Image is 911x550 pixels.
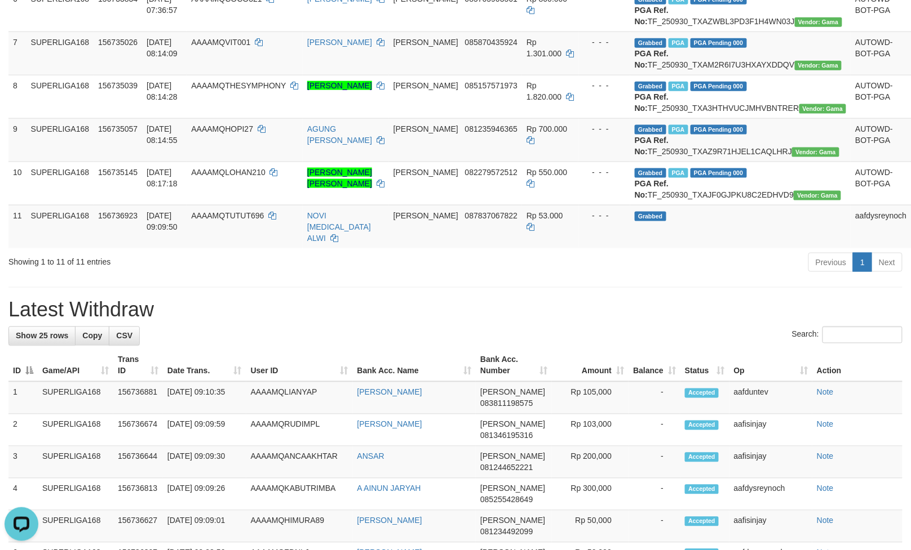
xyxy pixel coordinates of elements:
[583,167,626,178] div: - - -
[872,253,903,272] a: Next
[799,104,847,114] span: Vendor URL: https://trx31.1velocity.biz
[307,168,372,188] a: [PERSON_NAME] [PERSON_NAME]
[307,124,372,145] a: AGUNG [PERSON_NAME]
[163,350,246,382] th: Date Trans.: activate to sort column ascending
[113,446,163,479] td: 156736644
[629,350,680,382] th: Balance: activate to sort column ascending
[635,136,669,156] b: PGA Ref. No:
[795,17,842,27] span: Vendor URL: https://trx31.1velocity.biz
[113,382,163,414] td: 156736881
[691,125,747,135] span: PGA Pending
[480,495,533,504] span: Copy 085255428649 to clipboard
[357,516,422,525] a: [PERSON_NAME]
[393,168,458,177] span: [PERSON_NAME]
[552,350,629,382] th: Amount: activate to sort column ascending
[817,388,834,397] a: Note
[480,484,545,493] span: [PERSON_NAME]
[691,82,747,91] span: PGA Pending
[116,332,132,341] span: CSV
[635,212,666,221] span: Grabbed
[792,327,903,343] label: Search:
[669,125,688,135] span: Marked by aafchhiseyha
[357,452,384,461] a: ANSAR
[527,168,567,177] span: Rp 550.000
[794,191,841,200] span: Vendor URL: https://trx31.1velocity.biz
[357,388,422,397] a: [PERSON_NAME]
[527,124,567,133] span: Rp 700.000
[38,414,113,446] td: SUPERLIGA168
[729,350,812,382] th: Op: activate to sort column ascending
[8,75,26,118] td: 8
[191,81,286,90] span: AAAAMQTHESYMPHONY
[393,124,458,133] span: [PERSON_NAME]
[729,479,812,511] td: aafdysreynoch
[851,32,911,75] td: AUTOWD-BOT-PGA
[191,211,264,220] span: AAAAMQTUTUT696
[635,82,666,91] span: Grabbed
[465,124,518,133] span: Copy 081235946365 to clipboard
[5,5,38,38] button: Open LiveChat chat widget
[393,81,458,90] span: [PERSON_NAME]
[307,81,372,90] a: [PERSON_NAME]
[480,420,545,429] span: [PERSON_NAME]
[629,479,680,511] td: -
[552,446,629,479] td: Rp 200,000
[113,479,163,511] td: 156736813
[635,6,669,26] b: PGA Ref. No:
[8,479,38,511] td: 4
[822,327,903,343] input: Search:
[98,211,138,220] span: 156736923
[476,350,552,382] th: Bank Acc. Number: activate to sort column ascending
[8,414,38,446] td: 2
[163,511,246,543] td: [DATE] 09:09:01
[629,414,680,446] td: -
[26,205,94,248] td: SUPERLIGA168
[191,124,253,133] span: AAAAMQHOPI27
[8,327,76,346] a: Show 25 rows
[480,516,545,525] span: [PERSON_NAME]
[685,453,719,462] span: Accepted
[26,32,94,75] td: SUPERLIGA168
[98,81,138,90] span: 156735039
[26,118,94,162] td: SUPERLIGA168
[8,118,26,162] td: 9
[38,446,113,479] td: SUPERLIGA168
[583,123,626,135] div: - - -
[113,350,163,382] th: Trans ID: activate to sort column ascending
[480,431,533,440] span: Copy 081346195316 to clipboard
[163,382,246,414] td: [DATE] 09:10:35
[552,414,629,446] td: Rp 103,000
[812,350,903,382] th: Action
[851,118,911,162] td: AUTOWD-BOT-PGA
[552,511,629,543] td: Rp 50,000
[685,485,719,494] span: Accepted
[163,446,246,479] td: [DATE] 09:09:30
[465,38,518,47] span: Copy 085870435924 to clipboard
[635,168,666,178] span: Grabbed
[635,49,669,69] b: PGA Ref. No:
[729,446,812,479] td: aafisinjay
[8,32,26,75] td: 7
[635,125,666,135] span: Grabbed
[685,517,719,526] span: Accepted
[685,388,719,398] span: Accepted
[75,327,109,346] a: Copy
[8,252,371,267] div: Showing 1 to 11 of 11 entries
[163,479,246,511] td: [DATE] 09:09:26
[98,124,138,133] span: 156735057
[16,332,68,341] span: Show 25 rows
[480,527,533,536] span: Copy 081234492099 to clipboard
[480,388,545,397] span: [PERSON_NAME]
[191,168,266,177] span: AAAAMQLOHAN210
[38,350,113,382] th: Game/API: activate to sort column ascending
[669,82,688,91] span: Marked by aafchhiseyha
[669,38,688,48] span: Marked by aafchhiseyha
[109,327,140,346] a: CSV
[527,211,563,220] span: Rp 53.000
[246,511,353,543] td: AAAAMQHIMURA89
[817,516,834,525] a: Note
[851,205,911,248] td: aafdysreynoch
[669,168,688,178] span: Marked by aafchhiseyha
[98,38,138,47] span: 156735026
[680,350,729,382] th: Status: activate to sort column ascending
